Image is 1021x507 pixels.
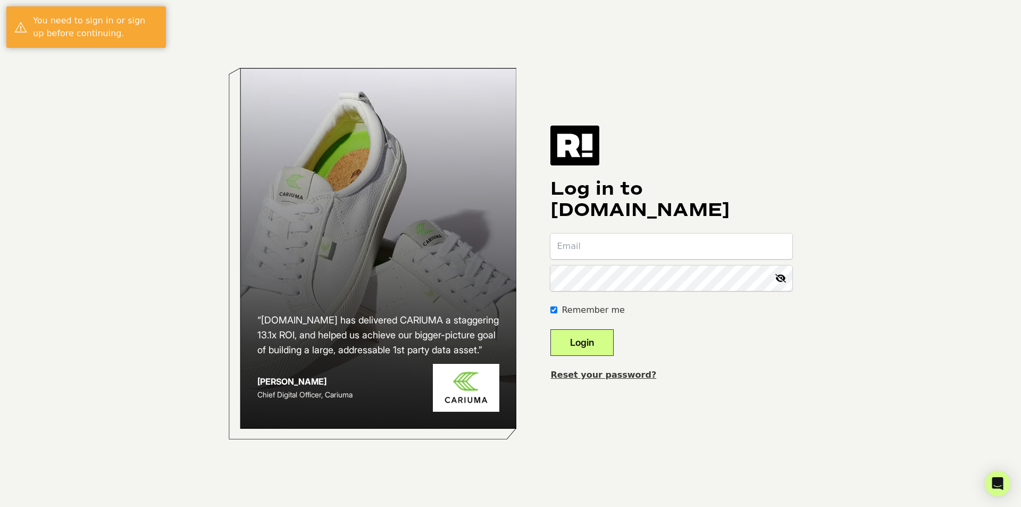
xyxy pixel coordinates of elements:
div: Open Intercom Messenger [985,471,1010,496]
h2: “[DOMAIN_NAME] has delivered CARIUMA a staggering 13.1x ROI, and helped us achieve our bigger-pic... [257,313,500,358]
h1: Log in to [DOMAIN_NAME] [550,178,792,221]
img: Cariuma [433,364,499,412]
span: Chief Digital Officer, Cariuma [257,390,353,399]
img: Retention.com [550,126,599,165]
a: Reset your password? [550,370,656,380]
button: Login [550,329,614,356]
div: You need to sign in or sign up before continuing. [33,14,158,40]
label: Remember me [562,304,624,317]
strong: [PERSON_NAME] [257,376,327,387]
input: Email [550,234,792,259]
